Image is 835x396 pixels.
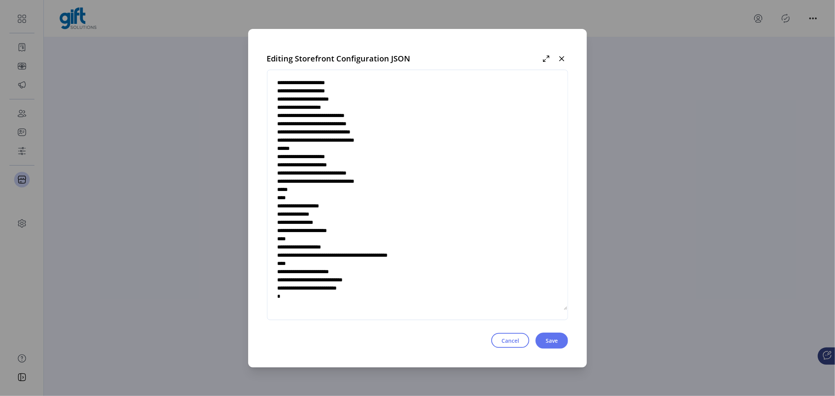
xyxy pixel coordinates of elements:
[540,52,552,65] button: Maximize
[267,53,411,65] span: Editing Storefront Configuration JSON
[536,333,568,349] button: Save
[546,337,558,345] span: Save
[491,333,529,348] button: Cancel
[501,337,519,345] span: Cancel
